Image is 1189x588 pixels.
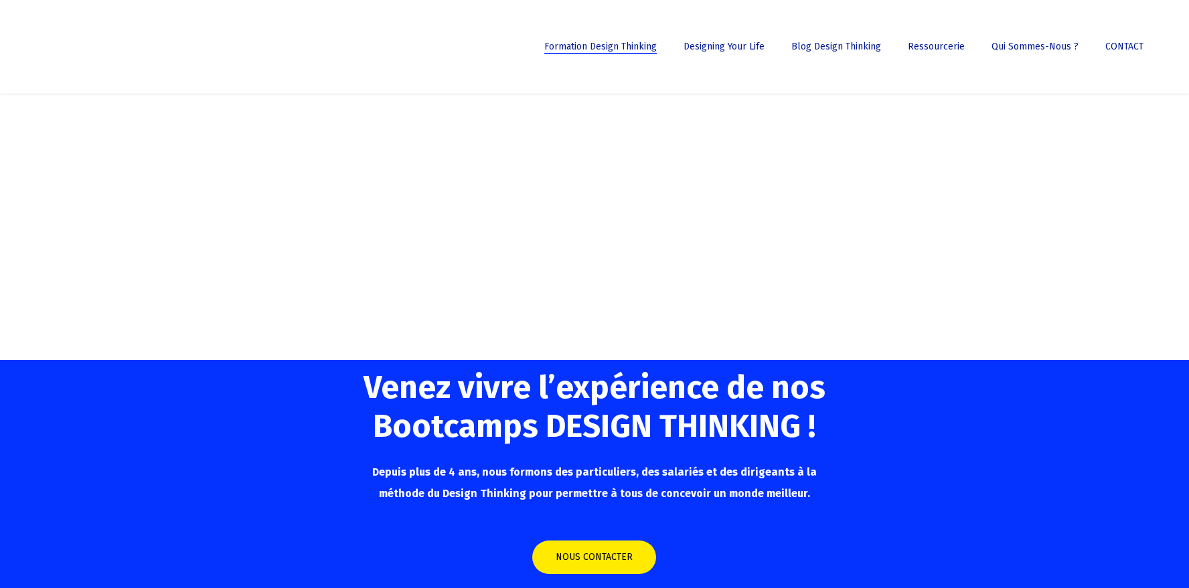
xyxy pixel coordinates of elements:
a: CONTACT [1099,42,1150,52]
img: French Future Academy [19,20,160,74]
span: Formation Design Thinking [544,41,657,52]
a: NOUS CONTACTER [532,541,656,574]
span: Venez vivre l’expérience de nos Bootcamps DESIGN THINKING ! [364,368,825,446]
a: Blog Design Thinking [785,42,888,52]
span: Designing Your Life [684,41,765,52]
span: Qui sommes-nous ? [992,41,1079,52]
span: CONTACT [1105,41,1143,52]
span: Ressourcerie [908,41,965,52]
a: Qui sommes-nous ? [985,42,1085,52]
a: Designing Your Life [677,42,771,52]
a: Formation Design Thinking [538,42,663,52]
span: NOUS CONTACTER [556,551,633,564]
span: Blog Design Thinking [791,41,881,52]
span: Depuis plus de 4 ans, nous formons des particuliers, des salariés et des dirigeants à la méthode ... [372,466,817,500]
a: Ressourcerie [901,42,971,52]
